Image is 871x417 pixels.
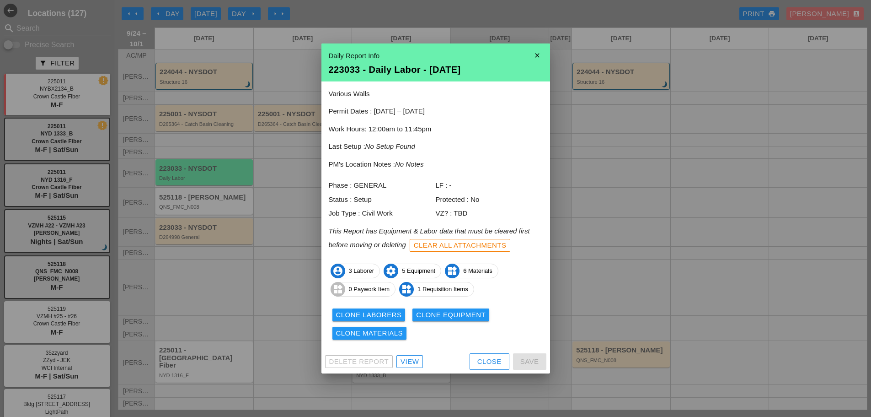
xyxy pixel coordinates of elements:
[412,309,489,321] button: Clone Equipment
[445,264,498,278] span: 6 Materials
[329,208,436,219] div: Job Type : Civil Work
[336,328,403,339] div: Clone Materials
[477,357,502,367] div: Close
[329,227,530,249] i: This Report has Equipment & Labor data that must be cleared first before moving or deleting
[436,180,543,191] div: LF : -
[329,180,436,191] div: Phase : GENERAL
[470,353,509,370] button: Close
[414,240,507,251] div: Clear All Attachments
[365,142,415,150] i: No Setup Found
[410,239,511,252] button: Clear All Attachments
[436,208,543,219] div: VZ? : TBD
[396,355,423,368] a: View
[395,160,424,168] i: No Notes
[400,282,474,297] span: 1 Requisition Items
[384,264,441,278] span: 5 Equipment
[329,124,543,135] p: Work Hours: 12:00am to 11:45pm
[331,264,380,278] span: 3 Laborer
[329,89,543,99] p: Various Walls
[331,264,345,278] i: account_circle
[401,357,419,367] div: View
[329,51,543,61] div: Daily Report Info
[528,46,546,65] i: close
[329,141,543,152] p: Last Setup :
[336,310,402,320] div: Clone Laborers
[332,327,407,340] button: Clone Materials
[436,195,543,205] div: Protected : No
[332,309,406,321] button: Clone Laborers
[399,282,414,297] i: widgets
[329,195,436,205] div: Status : Setup
[331,282,395,297] span: 0 Paywork Item
[384,264,398,278] i: settings
[329,106,543,117] p: Permit Dates : [DATE] – [DATE]
[329,159,543,170] p: PM's Location Notes :
[329,65,543,74] div: 223033 - Daily Labor - [DATE]
[445,264,460,278] i: widgets
[331,282,345,297] i: widgets
[416,310,486,320] div: Clone Equipment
